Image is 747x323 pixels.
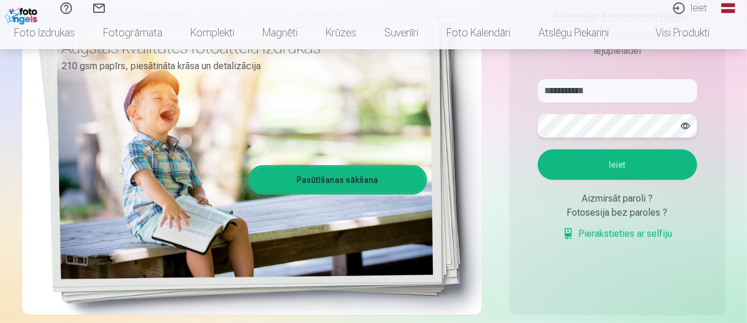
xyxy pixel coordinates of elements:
[538,206,697,220] div: Fotosesija bez paroles ?
[524,16,623,49] a: Atslēgu piekariņi
[562,227,673,241] a: Pierakstieties ar selfiju
[432,16,524,49] a: Foto kalendāri
[312,16,370,49] a: Krūzes
[176,16,248,49] a: Komplekti
[5,5,40,25] img: /fa1
[370,16,432,49] a: Suvenīri
[538,192,697,206] div: Aizmirsāt paroli ?
[62,58,418,74] p: 210 gsm papīrs, piesātināta krāsa un detalizācija
[250,167,425,193] a: Pasūtīšanas sākšana
[248,16,312,49] a: Magnēti
[538,149,697,180] button: Ieiet
[623,16,724,49] a: Visi produkti
[89,16,176,49] a: Fotogrāmata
